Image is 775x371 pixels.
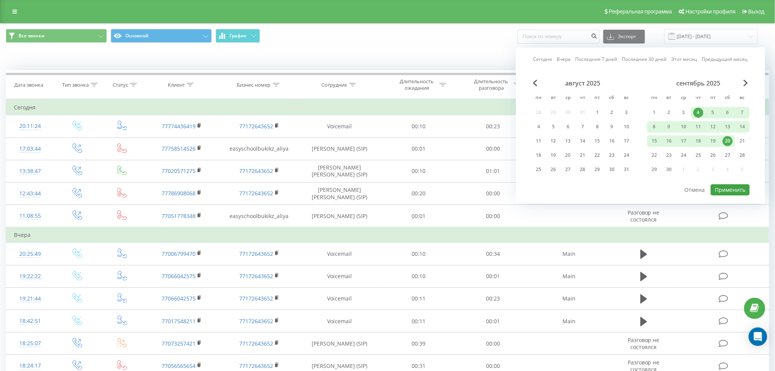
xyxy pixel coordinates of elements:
[604,107,619,118] div: сб 2 авг. 2025 г.
[619,107,634,118] div: вс 3 авг. 2025 г.
[722,92,733,104] abbr: суббота
[604,121,619,133] div: сб 9 авг. 2025 г.
[662,121,676,133] div: вт 9 сент. 2025 г.
[590,121,604,133] div: пт 8 авг. 2025 г.
[621,136,631,146] div: 17
[592,136,602,146] div: 15
[621,150,631,160] div: 24
[162,250,196,257] a: 77006799470
[663,92,675,104] abbr: вторник
[298,243,381,265] td: Voicemail
[702,56,748,63] a: Предыдущий месяц
[692,92,704,104] abbr: четверг
[548,136,558,146] div: 12
[735,149,750,161] div: вс 28 сент. 2025 г.
[456,332,530,355] td: 00:00
[662,149,676,161] div: вт 23 сент. 2025 г.
[561,135,575,147] div: ср 13 авг. 2025 г.
[676,149,691,161] div: ср 24 сент. 2025 г.
[735,121,750,133] div: вс 14 сент. 2025 г.
[575,56,617,63] a: Последние 7 дней
[575,135,590,147] div: чт 14 авг. 2025 г.
[548,165,558,175] div: 26
[239,295,273,302] a: 77172643652
[590,135,604,147] div: пт 15 авг. 2025 г.
[534,136,544,146] div: 11
[382,310,456,332] td: 00:11
[14,314,46,329] div: 18:42:51
[162,145,196,152] a: 77758514526
[723,150,733,160] div: 27
[563,122,573,132] div: 6
[604,149,619,161] div: сб 23 авг. 2025 г.
[534,165,544,175] div: 25
[168,82,185,88] div: Клиент
[162,362,196,369] a: 77056565654
[592,150,602,160] div: 22
[221,138,298,160] td: easyschoolbukikz_aliya
[720,135,735,147] div: сб 20 сент. 2025 г.
[664,165,674,175] div: 30
[298,182,381,205] td: [PERSON_NAME] [PERSON_NAME] (SIP)
[546,121,561,133] div: вт 5 авг. 2025 г.
[531,121,546,133] div: пн 4 авг. 2025 г.
[743,79,748,86] span: Next Month
[62,82,89,88] div: Тип звонка
[647,121,662,133] div: пн 8 сент. 2025 г.
[679,107,689,118] div: 3
[534,150,544,160] div: 18
[6,29,107,43] button: Все звонки
[575,121,590,133] div: чт 7 авг. 2025 г.
[693,122,703,132] div: 11
[456,182,530,205] td: 00:00
[708,107,718,118] div: 5
[456,310,530,332] td: 00:01
[546,149,561,161] div: вт 19 авг. 2025 г.
[678,92,689,104] abbr: среда
[14,269,46,284] div: 19:22:22
[603,30,645,44] button: Экспорт
[664,150,674,160] div: 23
[691,121,706,133] div: чт 11 сент. 2025 г.
[382,265,456,287] td: 00:10
[456,205,530,228] td: 00:00
[621,92,632,104] abbr: воскресенье
[609,8,672,15] span: Реферальная программа
[647,79,750,87] div: сентябрь 2025
[546,135,561,147] div: вт 12 авг. 2025 г.
[547,92,559,104] abbr: вторник
[530,243,608,265] td: Main
[619,164,634,175] div: вс 31 авг. 2025 г.
[680,184,709,195] button: Отмена
[621,107,631,118] div: 3
[382,243,456,265] td: 00:10
[662,164,676,175] div: вт 30 сент. 2025 г.
[664,136,674,146] div: 16
[546,164,561,175] div: вт 26 авг. 2025 г.
[592,165,602,175] div: 29
[14,291,46,306] div: 19:21:44
[676,107,691,118] div: ср 3 сент. 2025 г.
[530,287,608,310] td: Main
[648,92,660,104] abbr: понедельник
[604,164,619,175] div: сб 30 авг. 2025 г.
[619,135,634,147] div: вс 17 авг. 2025 г.
[649,122,659,132] div: 8
[14,164,46,179] div: 13:38:47
[679,150,689,160] div: 24
[649,107,659,118] div: 1
[711,184,750,195] button: Применить
[679,122,689,132] div: 10
[748,8,765,15] span: Выход
[607,122,617,132] div: 9
[548,150,558,160] div: 19
[162,340,196,347] a: 77073257421
[239,123,273,130] a: 77172643652
[456,265,530,287] td: 00:01
[162,272,196,280] a: 77066042575
[647,149,662,161] div: пн 22 сент. 2025 г.
[577,165,588,175] div: 28
[706,107,720,118] div: пт 5 сент. 2025 г.
[382,182,456,205] td: 00:20
[735,135,750,147] div: вс 21 сент. 2025 г.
